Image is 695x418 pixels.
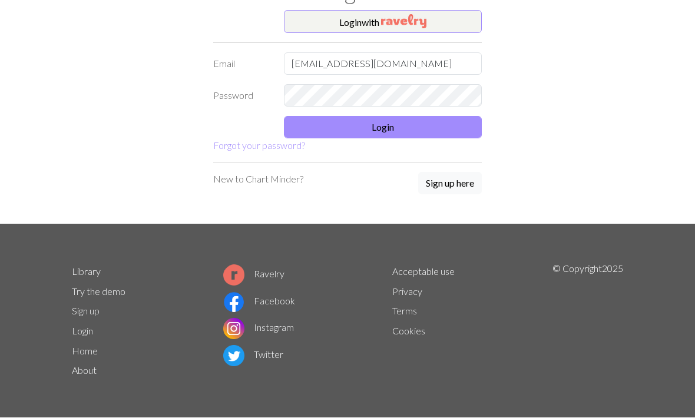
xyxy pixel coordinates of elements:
[213,172,303,187] p: New to Chart Minder?
[392,286,422,297] a: Privacy
[223,322,294,333] a: Instagram
[223,319,244,340] img: Instagram logo
[206,53,277,75] label: Email
[392,326,425,337] a: Cookies
[223,346,244,367] img: Twitter logo
[72,266,101,277] a: Library
[72,346,98,357] a: Home
[72,286,125,297] a: Try the demo
[72,365,97,376] a: About
[72,326,93,337] a: Login
[223,265,244,286] img: Ravelry logo
[418,172,482,196] a: Sign up here
[223,296,295,307] a: Facebook
[223,292,244,313] img: Facebook logo
[223,349,283,360] a: Twitter
[392,306,417,317] a: Terms
[72,306,100,317] a: Sign up
[284,117,482,139] button: Login
[381,15,426,29] img: Ravelry
[392,266,455,277] a: Acceptable use
[213,140,305,151] a: Forgot your password?
[418,172,482,195] button: Sign up here
[223,268,284,280] a: Ravelry
[206,85,277,107] label: Password
[552,262,623,381] p: © Copyright 2025
[284,11,482,34] button: Loginwith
